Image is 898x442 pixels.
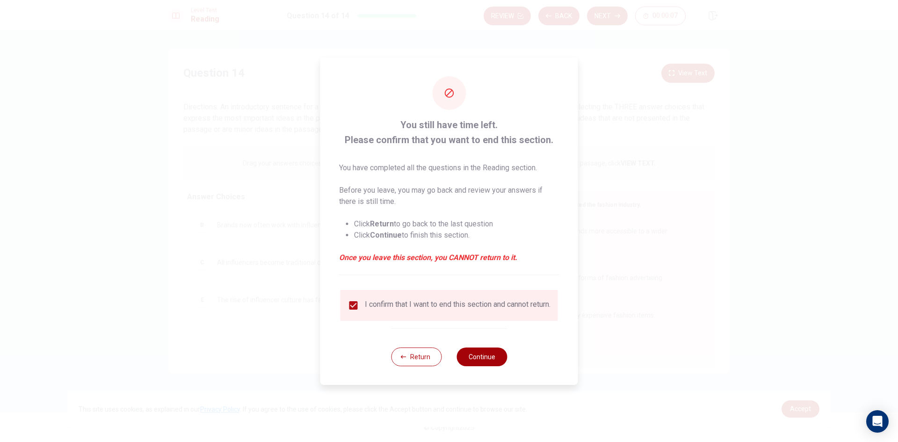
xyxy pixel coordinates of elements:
em: Once you leave this section, you CANNOT return to it. [339,252,559,263]
p: You have completed all the questions in the Reading section. [339,162,559,174]
button: Continue [456,348,507,366]
strong: Return [370,219,394,228]
button: Return [391,348,442,366]
p: Before you leave, you may go back and review your answers if there is still time. [339,185,559,207]
strong: Continue [370,231,402,239]
div: I confirm that I want to end this section and cannot return. [365,300,550,311]
span: You still have time left. Please confirm that you want to end this section. [339,117,559,147]
div: Open Intercom Messenger [866,410,889,433]
li: Click to finish this section. [354,230,559,241]
li: Click to go back to the last question [354,218,559,230]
